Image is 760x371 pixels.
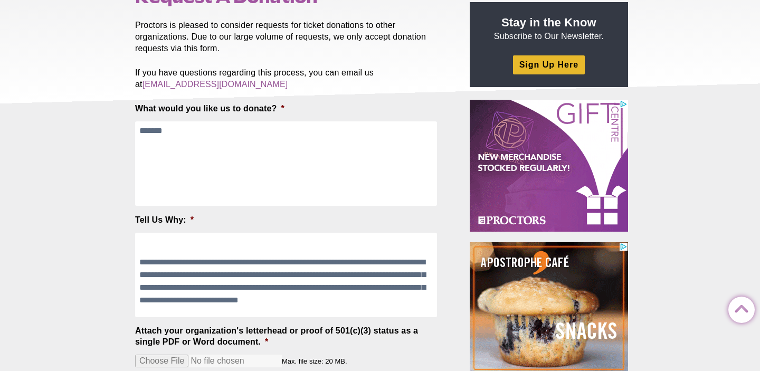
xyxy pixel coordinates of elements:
a: [EMAIL_ADDRESS][DOMAIN_NAME] [142,80,288,89]
iframe: Advertisement [470,100,628,232]
a: Sign Up Here [513,55,585,74]
a: Back to Top [728,297,749,318]
label: What would you like us to donate? [135,103,284,115]
label: Attach your organization's letterhead or proof of 501(c)(3) status as a single PDF or Word document. [135,326,437,348]
label: Tell Us Why: [135,215,194,226]
strong: Stay in the Know [501,16,596,29]
p: Subscribe to Our Newsletter. [482,15,615,42]
p: Proctors is pleased to consider requests for ticket donations to other organizations. Due to our ... [135,20,445,54]
p: If you have questions regarding this process, you can email us at [135,67,445,90]
span: Max. file size: 20 MB. [282,349,356,365]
